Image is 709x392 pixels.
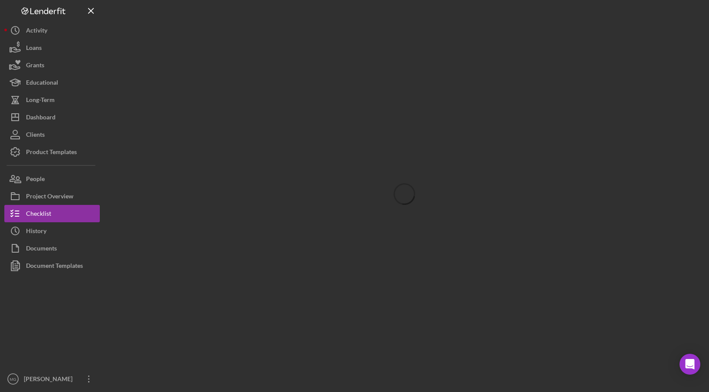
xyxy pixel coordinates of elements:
[4,222,100,240] button: History
[26,222,46,242] div: History
[4,257,100,274] button: Document Templates
[26,126,45,145] div: Clients
[26,91,55,111] div: Long-Term
[4,39,100,56] button: Loans
[4,22,100,39] button: Activity
[4,370,100,388] button: MG[PERSON_NAME]
[4,109,100,126] button: Dashboard
[26,39,42,59] div: Loans
[26,240,57,259] div: Documents
[26,56,44,76] div: Grants
[10,377,16,382] text: MG
[679,354,700,375] div: Open Intercom Messenger
[4,143,100,161] button: Product Templates
[22,370,78,390] div: [PERSON_NAME]
[4,188,100,205] button: Project Overview
[26,205,51,224] div: Checklist
[4,170,100,188] button: People
[26,257,83,277] div: Document Templates
[4,126,100,143] button: Clients
[26,22,47,41] div: Activity
[4,91,100,109] button: Long-Term
[26,143,77,163] div: Product Templates
[26,109,56,128] div: Dashboard
[26,188,73,207] div: Project Overview
[26,170,45,190] div: People
[4,205,100,222] button: Checklist
[4,240,100,257] button: Documents
[4,56,100,74] button: Grants
[26,74,58,93] div: Educational
[4,74,100,91] button: Educational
